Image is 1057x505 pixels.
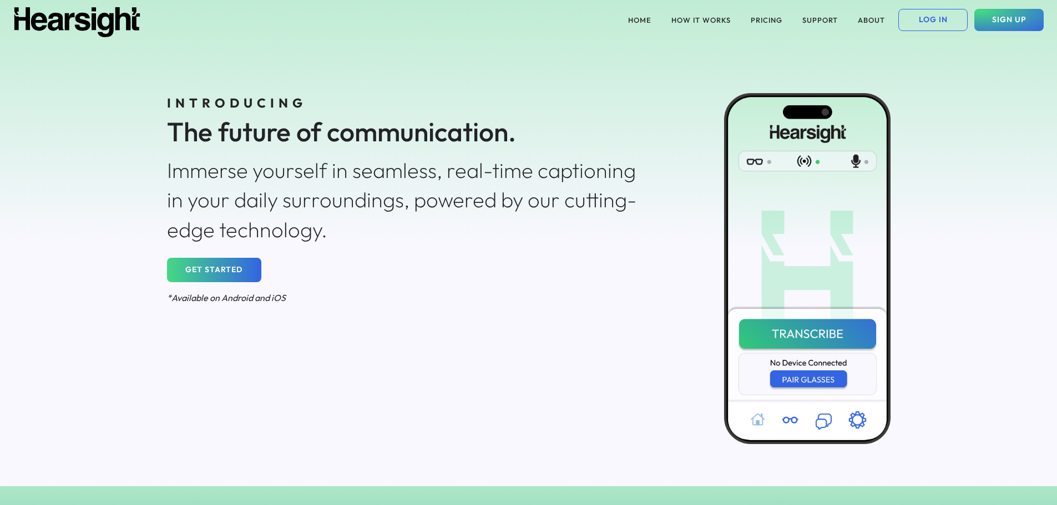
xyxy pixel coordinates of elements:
[167,258,261,282] button: GET STARTED
[796,9,844,31] button: SUPPORT
[744,9,789,31] button: PRICING
[167,113,649,150] div: The future of communication.
[898,9,968,31] button: LOG IN
[167,292,649,304] div: *Available on Android and iOS
[167,156,649,244] div: Immerse yourself in seamless, real-time captioning in your daily surroundings, powered by our cut...
[724,93,891,444] img: Hearsight iOS app screenshot
[851,9,892,31] button: ABOUT
[621,9,658,31] button: HOME
[665,9,737,31] button: HOW IT WORKS
[13,7,141,37] img: Hearsight logo
[167,94,649,112] div: INTRODUCING
[974,9,1044,31] button: SIGN UP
